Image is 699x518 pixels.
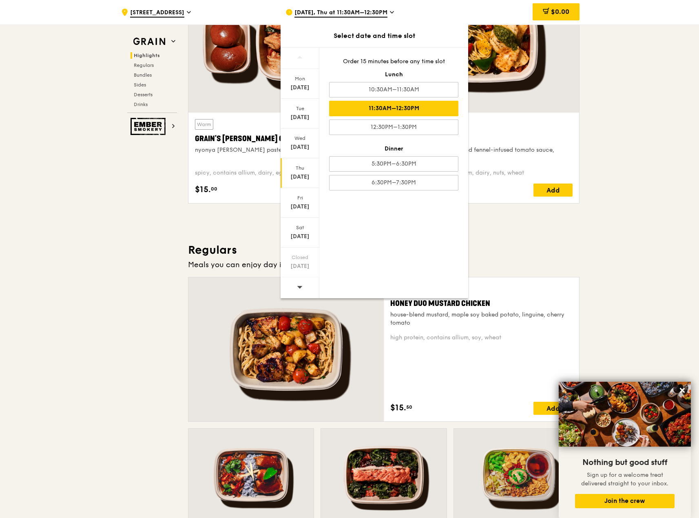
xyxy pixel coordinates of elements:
[282,113,318,122] div: [DATE]
[134,72,152,78] span: Bundles
[131,34,168,49] img: Grain web logo
[134,102,148,107] span: Drinks
[329,145,458,153] div: Dinner
[533,402,573,415] div: Add
[329,101,458,116] div: 11:30AM–12:30PM
[390,334,573,342] div: high protein, contains allium, soy, wheat
[134,92,153,97] span: Desserts
[282,262,318,270] div: [DATE]
[533,184,573,197] div: Add
[281,31,468,41] div: Select date and time slot
[195,184,211,196] span: $15.
[188,243,580,257] h3: Regulars
[394,146,573,162] div: oven-baked dory, onion and fennel-infused tomato sauce, linguine
[195,119,213,130] div: Warm
[282,84,318,92] div: [DATE]
[329,82,458,97] div: 10:30AM–11:30AM
[134,62,154,68] span: Regulars
[282,232,318,241] div: [DATE]
[329,71,458,79] div: Lunch
[329,58,458,66] div: Order 15 minutes before any time slot
[394,133,573,144] div: Marinara Fish Pasta
[329,156,458,172] div: 5:30PM–6:30PM
[282,105,318,112] div: Tue
[282,224,318,231] div: Sat
[282,203,318,211] div: [DATE]
[582,458,667,467] span: Nothing but good stuff
[394,169,573,177] div: pescatarian, contains allium, dairy, nuts, wheat
[294,9,387,18] span: [DATE], Thu at 11:30AM–12:30PM
[390,298,573,309] div: Honey Duo Mustard Chicken
[329,175,458,190] div: 6:30PM–7:30PM
[282,165,318,171] div: Thu
[134,53,160,58] span: Highlights
[329,120,458,135] div: 12:30PM–1:30PM
[188,259,580,270] div: Meals you can enjoy day in day out.
[134,82,146,88] span: Sides
[282,135,318,142] div: Wed
[282,173,318,181] div: [DATE]
[131,118,168,135] img: Ember Smokery web logo
[195,146,374,154] div: nyonya [PERSON_NAME] paste, mini bread roll, roasted potato
[130,9,184,18] span: [STREET_ADDRESS]
[406,404,412,410] span: 50
[559,382,691,447] img: DSC07876-Edit02-Large.jpeg
[581,472,668,487] span: Sign up for a welcome treat delivered straight to your inbox.
[282,75,318,82] div: Mon
[551,8,569,15] span: $0.00
[282,195,318,201] div: Fri
[282,254,318,261] div: Closed
[575,494,675,508] button: Join the crew
[390,311,573,327] div: house-blend mustard, maple soy baked potato, linguine, cherry tomato
[390,402,406,414] span: $15.
[282,143,318,151] div: [DATE]
[211,186,217,192] span: 00
[676,384,689,397] button: Close
[195,133,374,144] div: Grain's [PERSON_NAME] Chicken Stew (and buns)
[195,169,374,177] div: spicy, contains allium, dairy, egg, soy, wheat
